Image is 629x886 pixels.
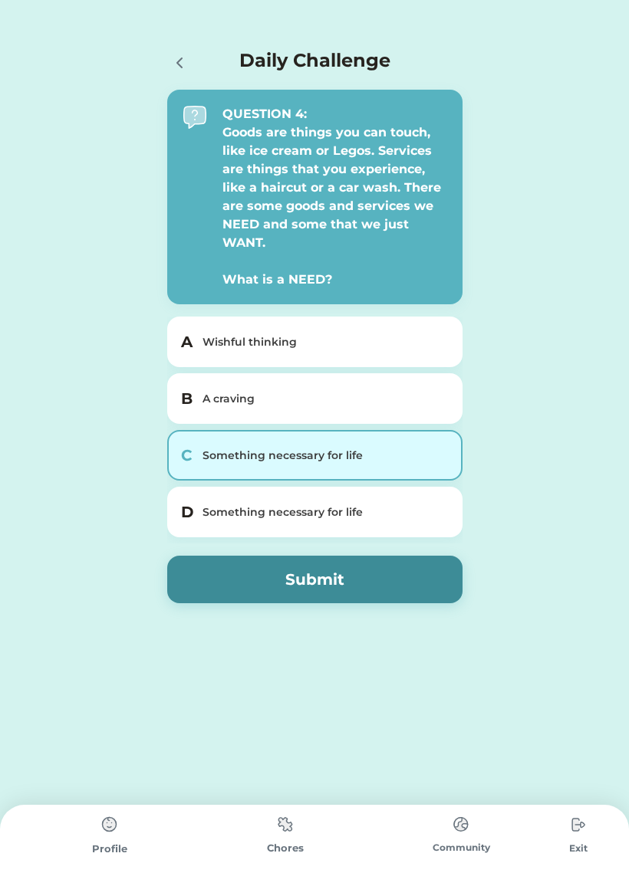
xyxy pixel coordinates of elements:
[549,842,608,855] div: Exit
[94,809,125,840] img: type%3Dchores%2C%20state%3Ddefault.svg
[270,809,301,839] img: type%3Dchores%2C%20state%3Ddefault.svg
[203,448,446,464] div: Something necessary for life
[203,391,446,407] div: A craving
[374,841,549,855] div: Community
[181,330,193,353] h5: A
[222,105,447,289] div: QUESTION 4: Goods are things you can touch, like ice cream or Legos. Services are things that you...
[203,334,446,350] div: Wishful thinking
[181,500,193,523] h5: D
[181,444,193,467] h5: C
[183,105,207,130] img: interface-help-question-message--bubble-help-mark-message-query-question-speech.svg
[446,809,476,839] img: type%3Dchores%2C%20state%3Ddefault.svg
[167,556,463,603] button: Submit
[21,842,197,857] div: Profile
[181,387,193,410] h5: B
[563,809,594,840] img: type%3Dchores%2C%20state%3Ddefault.svg
[197,841,373,856] div: Chores
[239,47,390,74] h4: Daily Challenge
[203,504,446,520] div: Something necessary for life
